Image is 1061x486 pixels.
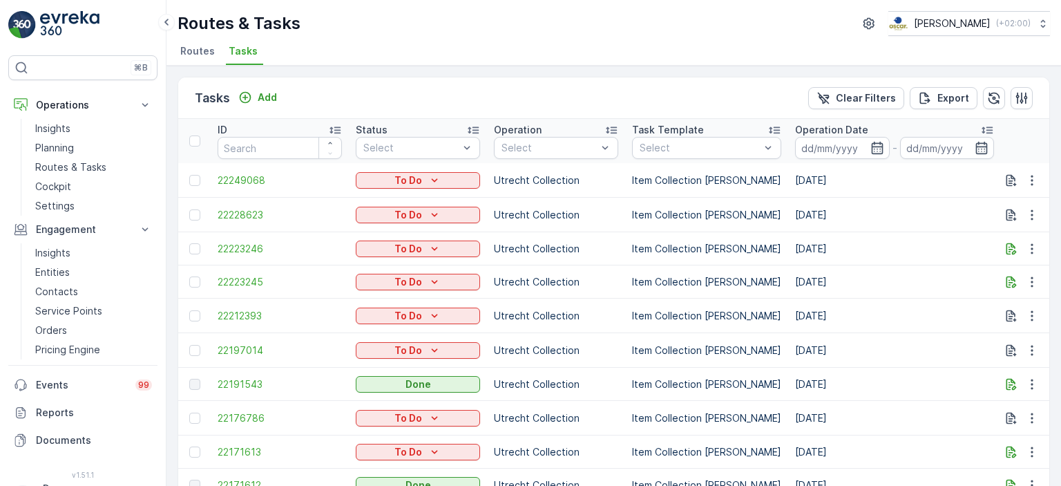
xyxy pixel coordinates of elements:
button: Export [910,87,977,109]
p: Select [363,141,459,155]
td: [DATE] [788,232,1001,265]
img: logo_light-DOdMpM7g.png [40,11,99,39]
p: Routes & Tasks [178,12,300,35]
p: Service Points [35,304,102,318]
p: Item Collection [PERSON_NAME] [632,309,781,323]
a: Entities [30,263,157,282]
p: Insights [35,246,70,260]
a: 22249068 [218,174,342,187]
a: 22223246 [218,242,342,256]
p: - [892,140,897,156]
a: 22191543 [218,377,342,391]
a: 22212393 [218,309,342,323]
button: To Do [356,241,480,257]
a: Settings [30,196,157,216]
p: 99 [138,380,149,391]
td: [DATE] [788,333,1001,368]
p: Operation [494,123,542,137]
p: Item Collection [PERSON_NAME] [632,208,781,222]
button: To Do [356,410,480,427]
p: Utrecht Collection [494,309,618,323]
button: To Do [356,172,480,189]
p: Operations [36,98,130,112]
button: Operations [8,91,157,119]
p: Documents [36,433,152,447]
p: Utrecht Collection [494,445,618,459]
p: Utrecht Collection [494,174,618,187]
button: Clear Filters [808,87,904,109]
a: Service Points [30,301,157,321]
p: Item Collection [PERSON_NAME] [632,275,781,289]
p: Clear Filters [836,91,896,105]
p: Item Collection [PERSON_NAME] [632,411,781,425]
a: Insights [30,119,157,138]
p: Item Collection [PERSON_NAME] [632,174,781,187]
p: Add [258,91,277,104]
a: Cockpit [30,177,157,196]
td: [DATE] [788,401,1001,436]
div: Toggle Row Selected [189,310,200,321]
a: 22228623 [218,208,342,222]
p: To Do [394,242,422,256]
p: [PERSON_NAME] [914,17,991,30]
div: Toggle Row Selected [189,413,200,424]
button: To Do [356,274,480,290]
span: Routes [180,44,215,58]
p: Utrecht Collection [494,275,618,289]
a: Events99 [8,371,157,399]
img: basis-logo_rgb2x.png [888,16,908,31]
p: ( +02:00 ) [996,18,1031,29]
p: To Do [394,208,422,222]
p: Orders [35,324,67,337]
td: [DATE] [788,163,1001,198]
p: Item Collection [PERSON_NAME] [632,377,781,391]
p: Item Collection [PERSON_NAME] [632,242,781,256]
p: To Do [394,275,422,289]
p: Item Collection [PERSON_NAME] [632,445,781,459]
div: Toggle Row Selected [189,243,200,254]
p: ID [218,123,227,137]
button: To Do [356,207,480,223]
p: Settings [35,199,75,213]
button: [PERSON_NAME](+02:00) [888,11,1050,36]
p: Task Template [632,123,704,137]
p: Utrecht Collection [494,242,618,256]
p: Utrecht Collection [494,411,618,425]
button: To Do [356,444,480,460]
p: Utrecht Collection [494,377,618,391]
p: Utrecht Collection [494,208,618,222]
td: [DATE] [788,368,1001,401]
td: [DATE] [788,265,1001,299]
img: logo [8,11,36,39]
p: Routes & Tasks [35,160,106,174]
a: Contacts [30,282,157,301]
p: To Do [394,344,422,357]
span: Tasks [229,44,258,58]
div: Toggle Row Selected [189,175,200,186]
div: Toggle Row Selected [189,209,200,221]
button: To Do [356,342,480,359]
button: Done [356,376,480,393]
a: Routes & Tasks [30,158,157,177]
p: To Do [394,174,422,187]
p: To Do [394,445,422,459]
a: 22171613 [218,445,342,459]
input: dd/mm/yyyy [795,137,890,159]
div: Toggle Row Selected [189,447,200,458]
a: Insights [30,243,157,263]
p: Events [36,378,127,392]
button: To Do [356,308,480,324]
p: Tasks [195,88,230,108]
p: To Do [394,309,422,323]
p: Planning [35,141,74,155]
a: 22197014 [218,344,342,357]
p: Status [356,123,388,137]
div: Toggle Row Selected [189,345,200,356]
p: Select [640,141,760,155]
p: Insights [35,122,70,135]
button: Engagement [8,216,157,243]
